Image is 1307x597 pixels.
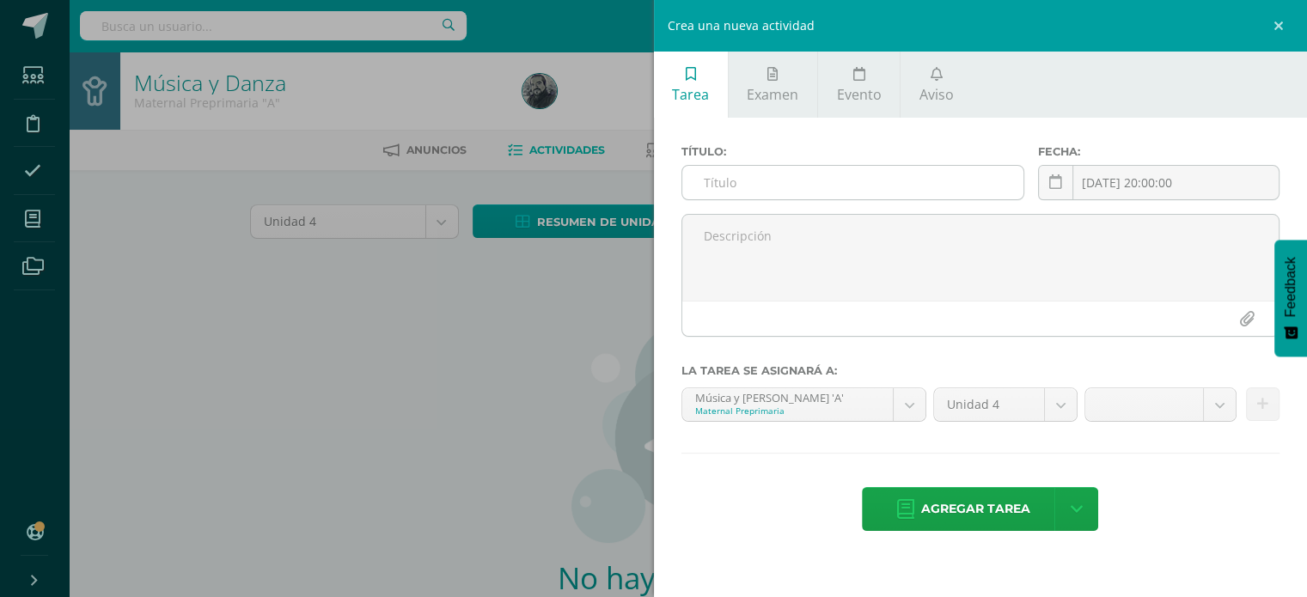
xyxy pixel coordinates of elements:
[681,364,1280,377] label: La tarea se asignará a:
[682,388,926,421] a: Música y [PERSON_NAME] 'A'Maternal Preprimaria
[818,52,900,118] a: Evento
[919,85,954,104] span: Aviso
[901,52,972,118] a: Aviso
[654,52,728,118] a: Tarea
[921,488,1030,530] span: Agregar tarea
[1274,240,1307,356] button: Feedback - Mostrar encuesta
[934,388,1077,421] a: Unidad 4
[1038,145,1280,158] label: Fecha:
[747,85,798,104] span: Examen
[695,388,881,405] div: Música y [PERSON_NAME] 'A'
[672,85,709,104] span: Tarea
[1283,257,1298,317] span: Feedback
[1039,166,1279,199] input: Fecha de entrega
[682,166,1024,199] input: Título
[681,145,1025,158] label: Título:
[729,52,817,118] a: Examen
[836,85,881,104] span: Evento
[695,405,881,417] div: Maternal Preprimaria
[947,388,1031,421] span: Unidad 4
